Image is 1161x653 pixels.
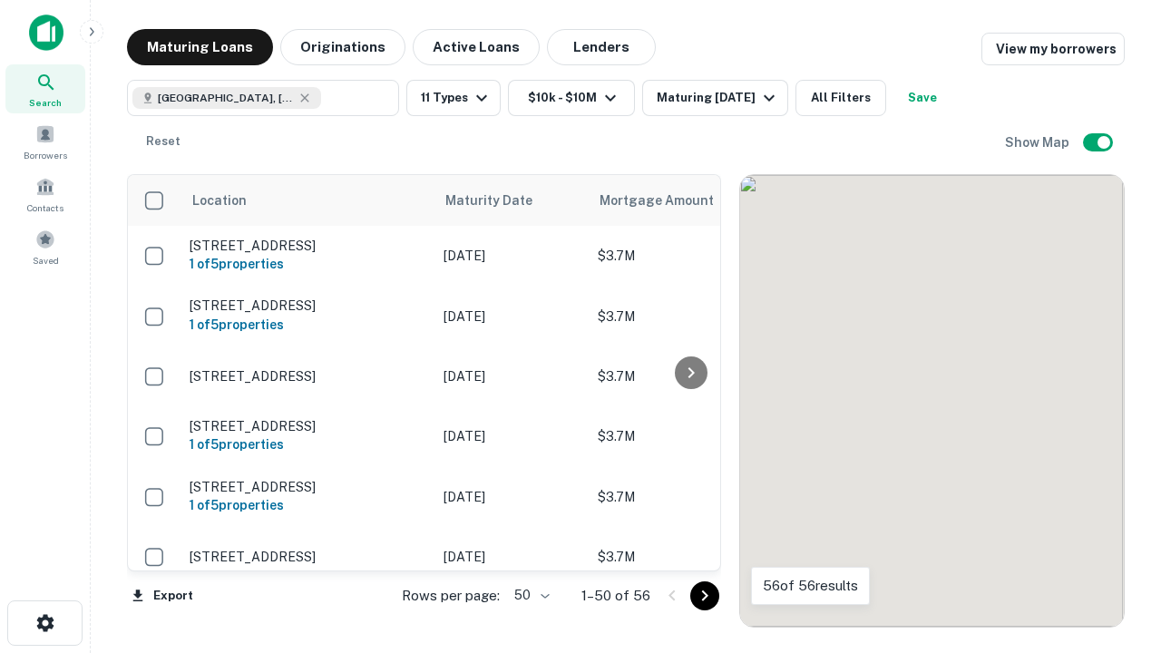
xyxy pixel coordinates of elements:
[444,426,580,446] p: [DATE]
[406,80,501,116] button: 11 Types
[444,547,580,567] p: [DATE]
[657,87,780,109] div: Maturing [DATE]
[1070,508,1161,595] iframe: Chat Widget
[24,148,67,162] span: Borrowers
[598,426,779,446] p: $3.7M
[444,307,580,326] p: [DATE]
[642,80,788,116] button: Maturing [DATE]
[158,90,294,106] span: [GEOGRAPHIC_DATA], [GEOGRAPHIC_DATA]
[190,495,425,515] h6: 1 of 5 properties
[127,582,198,609] button: Export
[190,368,425,385] p: [STREET_ADDRESS]
[29,95,62,110] span: Search
[581,585,650,607] p: 1–50 of 56
[598,487,779,507] p: $3.7M
[190,238,425,254] p: [STREET_ADDRESS]
[190,297,425,314] p: [STREET_ADDRESS]
[981,33,1125,65] a: View my borrowers
[280,29,405,65] button: Originations
[191,190,247,211] span: Location
[598,547,779,567] p: $3.7M
[190,434,425,454] h6: 1 of 5 properties
[27,200,63,215] span: Contacts
[1005,132,1072,152] h6: Show Map
[413,29,540,65] button: Active Loans
[444,366,580,386] p: [DATE]
[795,80,886,116] button: All Filters
[33,253,59,268] span: Saved
[5,222,85,271] a: Saved
[589,175,788,226] th: Mortgage Amount
[547,29,656,65] button: Lenders
[5,117,85,166] a: Borrowers
[5,170,85,219] a: Contacts
[29,15,63,51] img: capitalize-icon.png
[190,479,425,495] p: [STREET_ADDRESS]
[190,418,425,434] p: [STREET_ADDRESS]
[5,64,85,113] a: Search
[598,366,779,386] p: $3.7M
[127,29,273,65] button: Maturing Loans
[190,254,425,274] h6: 1 of 5 properties
[190,315,425,335] h6: 1 of 5 properties
[690,581,719,610] button: Go to next page
[445,190,556,211] span: Maturity Date
[598,307,779,326] p: $3.7M
[598,246,779,266] p: $3.7M
[434,175,589,226] th: Maturity Date
[740,175,1124,627] div: 0 0
[763,575,858,597] p: 56 of 56 results
[190,549,425,565] p: [STREET_ADDRESS]
[507,582,552,609] div: 50
[180,175,434,226] th: Location
[600,190,737,211] span: Mortgage Amount
[444,246,580,266] p: [DATE]
[893,80,951,116] button: Save your search to get updates of matches that match your search criteria.
[402,585,500,607] p: Rows per page:
[134,123,192,160] button: Reset
[508,80,635,116] button: $10k - $10M
[444,487,580,507] p: [DATE]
